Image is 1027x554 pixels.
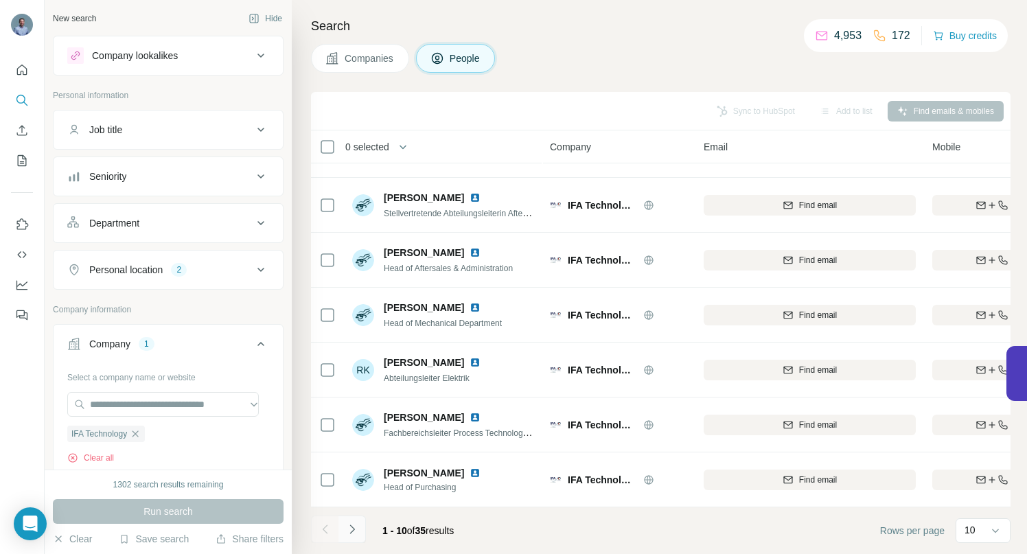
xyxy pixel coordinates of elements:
img: Logo of IFA Technology [550,365,561,376]
span: Stellvertretende Abteilungsleiterin Aftersales & Administration [384,207,606,218]
div: Job title [89,123,122,137]
img: Avatar [352,249,374,271]
span: [PERSON_NAME] [384,411,464,424]
button: Dashboard [11,273,33,297]
span: [PERSON_NAME] [384,466,464,480]
button: Company1 [54,327,283,366]
div: 1 [139,338,154,350]
button: My lists [11,148,33,173]
img: Logo of IFA Technology [550,310,561,321]
p: Personal information [53,89,284,102]
img: Logo of IFA Technology [550,255,561,266]
span: IFA Technology [568,473,636,487]
span: Fachbereichsleiter Process Technology / Process Engineer [384,427,599,438]
div: 1302 search results remaining [113,478,224,491]
p: Company information [53,303,284,316]
span: Head of Aftersales & Administration [384,264,513,273]
div: Open Intercom Messenger [14,507,47,540]
img: LinkedIn logo [470,302,481,313]
span: IFA Technology [568,198,636,212]
button: Find email [704,250,916,270]
img: Avatar [352,414,374,436]
span: Head of Mechanical Department [384,319,502,328]
div: Company lookalikes [92,49,178,62]
span: Find email [799,474,837,486]
button: Find email [704,195,916,216]
span: IFA Technology [568,253,636,267]
img: LinkedIn logo [470,468,481,478]
span: People [450,51,481,65]
img: Avatar [352,469,374,491]
span: Find email [799,419,837,431]
img: Logo of IFA Technology [550,419,561,430]
button: Use Surfe API [11,242,33,267]
div: Department [89,216,139,230]
button: Personal location2 [54,253,283,286]
button: Find email [704,470,916,490]
div: Seniority [89,170,126,183]
span: Email [704,140,728,154]
div: New search [53,12,96,25]
img: Avatar [352,304,374,326]
span: 1 - 10 [382,525,407,536]
div: RK [352,359,374,381]
span: of [407,525,415,536]
img: Logo of IFA Technology [550,200,561,211]
button: Search [11,88,33,113]
p: 10 [965,523,976,537]
button: Find email [704,415,916,435]
img: LinkedIn logo [470,412,481,423]
div: Personal location [89,263,163,277]
span: IFA Technology [568,418,636,432]
span: Mobile [932,140,960,154]
button: Quick start [11,58,33,82]
button: Buy credits [933,26,997,45]
span: 35 [415,525,426,536]
span: [PERSON_NAME] [384,246,464,259]
button: Save search [119,532,189,546]
span: [PERSON_NAME] [384,191,464,205]
span: IFA Technology [71,428,127,440]
span: Find email [799,364,837,376]
div: 2 [171,264,187,276]
h4: Search [311,16,1011,36]
span: results [382,525,454,536]
span: Find email [799,309,837,321]
span: IFA Technology [568,363,636,377]
img: LinkedIn logo [470,357,481,368]
span: Rows per page [880,524,945,538]
button: Job title [54,113,283,146]
span: Companies [345,51,395,65]
span: Head of Purchasing [384,481,497,494]
button: Find email [704,360,916,380]
button: Navigate to next page [338,516,366,543]
div: Company [89,337,130,351]
span: 0 selected [345,140,389,154]
img: Avatar [11,14,33,36]
img: LinkedIn logo [470,192,481,203]
span: IFA Technology [568,308,636,322]
img: Logo of IFA Technology [550,474,561,485]
div: Select a company name or website [67,366,269,384]
button: Hide [239,8,292,29]
button: Find email [704,305,916,325]
button: Company lookalikes [54,39,283,72]
span: [PERSON_NAME] [384,356,464,369]
span: [PERSON_NAME] [384,301,464,314]
button: Clear [53,532,92,546]
p: 172 [892,27,910,44]
span: Company [550,140,591,154]
span: Find email [799,199,837,211]
button: Feedback [11,303,33,327]
button: Use Surfe on LinkedIn [11,212,33,237]
span: Find email [799,254,837,266]
p: 4,953 [834,27,862,44]
button: Share filters [216,532,284,546]
img: Avatar [352,194,374,216]
img: LinkedIn logo [470,247,481,258]
button: Seniority [54,160,283,193]
span: Abteilungsleiter Elektrik [384,373,470,383]
button: Clear all [67,452,114,464]
button: Enrich CSV [11,118,33,143]
button: Department [54,207,283,240]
